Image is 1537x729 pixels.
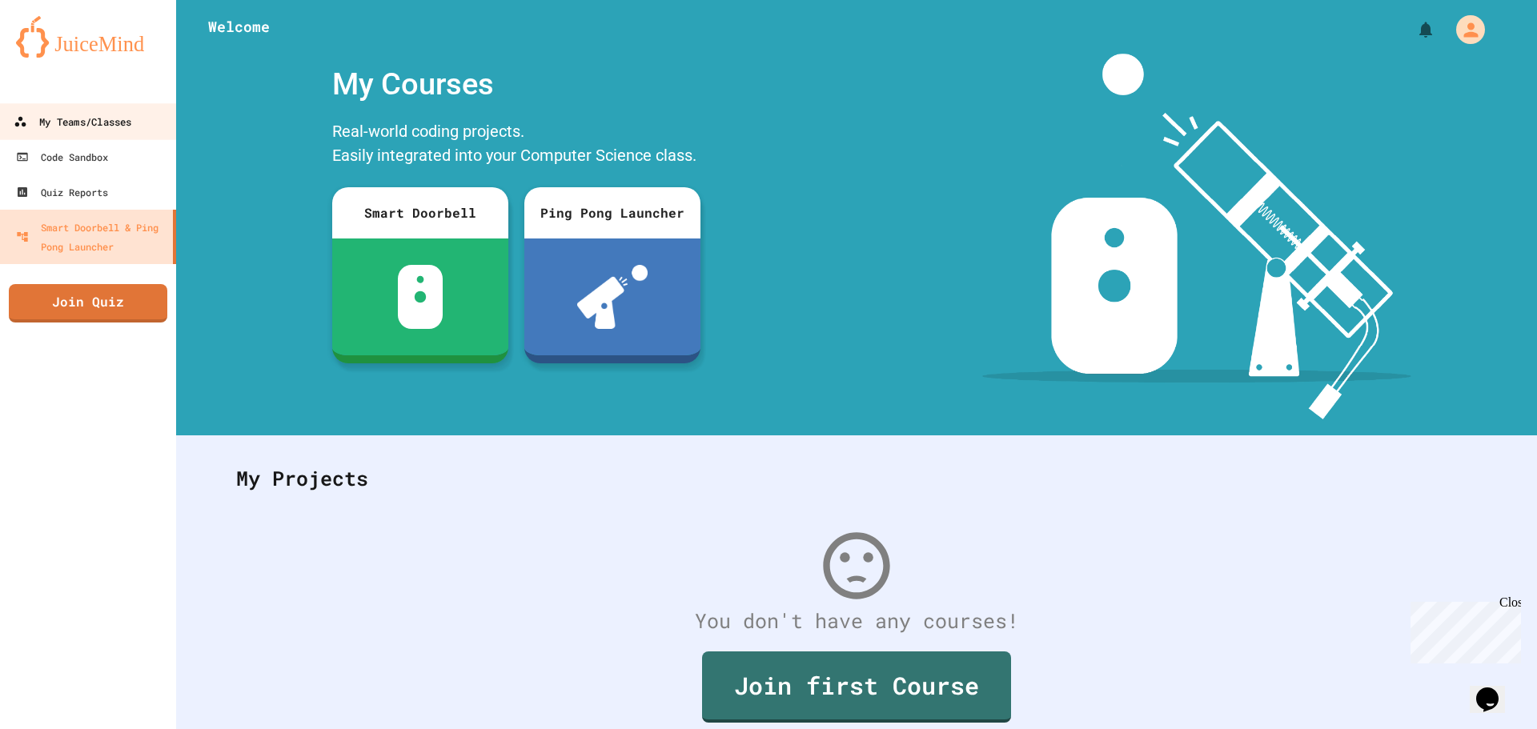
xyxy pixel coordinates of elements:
[398,265,443,329] img: sdb-white.svg
[1470,665,1521,713] iframe: chat widget
[332,187,508,238] div: Smart Doorbell
[9,284,167,322] a: Join Quiz
[220,606,1493,636] div: You don't have any courses!
[14,112,131,132] div: My Teams/Classes
[220,447,1493,510] div: My Projects
[16,16,160,58] img: logo-orange.svg
[577,265,648,329] img: ppl-with-ball.png
[16,218,167,256] div: Smart Doorbell & Ping Pong Launcher
[16,147,108,166] div: Code Sandbox
[1439,11,1489,48] div: My Account
[324,54,708,115] div: My Courses
[324,115,708,175] div: Real-world coding projects. Easily integrated into your Computer Science class.
[1404,595,1521,663] iframe: chat widget
[16,182,108,202] div: Quiz Reports
[1387,16,1439,43] div: My Notifications
[982,54,1411,419] img: banner-image-my-projects.png
[702,651,1011,723] a: Join first Course
[524,187,700,238] div: Ping Pong Launcher
[6,6,110,102] div: Chat with us now!Close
